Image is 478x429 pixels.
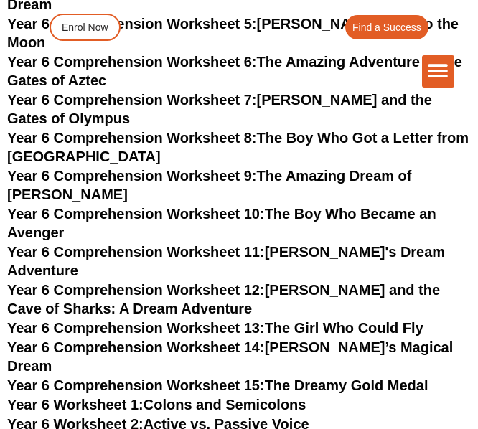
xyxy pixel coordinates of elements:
[345,15,428,39] a: Find a Success
[7,282,265,298] span: Year 6 Comprehension Worksheet 12:
[7,244,265,260] span: Year 6 Comprehension Worksheet 11:
[7,397,306,412] a: Year 6 Worksheet 1:Colons and Semicolons
[7,206,265,222] span: Year 6 Comprehension Worksheet 10:
[7,397,144,412] span: Year 6 Worksheet 1:
[239,267,478,429] iframe: Chat Widget
[50,14,121,41] a: Enrol Now
[422,55,454,88] div: Menu Toggle
[7,339,265,355] span: Year 6 Comprehension Worksheet 14:
[7,168,257,184] span: Year 6 Comprehension Worksheet 9:
[7,206,436,240] a: Year 6 Comprehension Worksheet 10:The Boy Who Became an Avenger
[7,377,428,393] a: Year 6 Comprehension Worksheet 15:The Dreamy Gold Medal
[7,282,440,316] a: Year 6 Comprehension Worksheet 12:[PERSON_NAME] and the Cave of Sharks: A Dream Adventure
[7,130,469,164] a: Year 6 Comprehension Worksheet 8:The Boy Who Got a Letter from [GEOGRAPHIC_DATA]
[7,130,257,146] span: Year 6 Comprehension Worksheet 8:
[7,92,257,108] span: Year 6 Comprehension Worksheet 7:
[7,320,265,336] span: Year 6 Comprehension Worksheet 13:
[7,244,445,278] a: Year 6 Comprehension Worksheet 11:[PERSON_NAME]'s Dream Adventure
[62,22,108,32] span: Enrol Now
[7,339,453,374] a: Year 6 Comprehension Worksheet 14:[PERSON_NAME]’s Magical Dream
[7,320,423,336] a: Year 6 Comprehension Worksheet 13:The Girl Who Could Fly
[352,22,421,32] span: Find a Success
[7,168,412,202] a: Year 6 Comprehension Worksheet 9:The Amazing Dream of [PERSON_NAME]
[7,377,265,393] span: Year 6 Comprehension Worksheet 15:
